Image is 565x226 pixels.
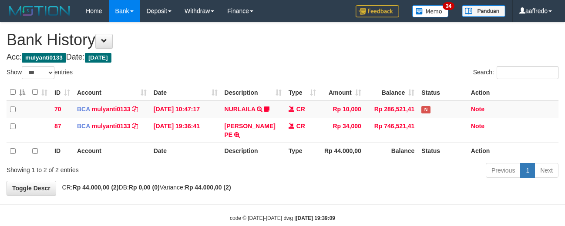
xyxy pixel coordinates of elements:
td: Rp 286,521,41 [365,101,418,118]
a: NURLAILA [225,106,256,113]
a: Note [471,123,484,130]
td: Rp 746,521,41 [365,118,418,143]
a: 1 [520,163,535,178]
th: Account [74,143,150,160]
th: Description: activate to sort column ascending [221,84,285,101]
th: Balance: activate to sort column ascending [365,84,418,101]
th: Action [467,84,558,101]
th: Type: activate to sort column ascending [285,84,320,101]
a: Previous [486,163,521,178]
span: BCA [77,123,90,130]
img: Feedback.jpg [356,5,399,17]
label: Search: [473,66,558,79]
span: mulyanti0133 [22,53,66,63]
a: Note [471,106,484,113]
h1: Bank History [7,31,558,49]
td: [DATE] 10:47:17 [150,101,221,118]
small: code © [DATE]-[DATE] dwg | [230,215,335,221]
th: Balance [365,143,418,160]
img: panduan.png [462,5,505,17]
select: Showentries [22,66,54,79]
a: mulyanti0133 [92,106,131,113]
span: CR: DB: Variance: [58,184,231,191]
img: MOTION_logo.png [7,4,73,17]
div: Showing 1 to 2 of 2 entries [7,162,229,174]
span: 70 [54,106,61,113]
th: ID [51,143,74,160]
th: Action [467,143,558,160]
strong: Rp 44.000,00 (2) [73,184,119,191]
a: mulyanti0133 [92,123,131,130]
strong: Rp 44.000,00 (2) [185,184,231,191]
strong: [DATE] 19:39:09 [296,215,335,221]
a: Next [535,163,558,178]
th: Status [418,143,467,160]
input: Search: [497,66,558,79]
th: Type [285,143,320,160]
th: ID: activate to sort column ascending [51,84,74,101]
td: Rp 34,000 [319,118,364,143]
label: Show entries [7,66,73,79]
a: Copy mulyanti0133 to clipboard [132,106,138,113]
strong: Rp 0,00 (0) [129,184,160,191]
span: BCA [77,106,90,113]
th: Amount: activate to sort column ascending [319,84,364,101]
td: Rp 10,000 [319,101,364,118]
img: Button%20Memo.svg [412,5,449,17]
td: [DATE] 19:36:41 [150,118,221,143]
a: Toggle Descr [7,181,56,196]
th: Status [418,84,467,101]
span: 34 [443,2,454,10]
th: Account: activate to sort column ascending [74,84,150,101]
span: [DATE] [85,53,111,63]
th: Rp 44.000,00 [319,143,364,160]
span: CR [296,106,305,113]
a: Copy mulyanti0133 to clipboard [132,123,138,130]
th: Description [221,143,285,160]
span: 87 [54,123,61,130]
th: Date: activate to sort column ascending [150,84,221,101]
a: [PERSON_NAME] PE [225,123,276,138]
span: CR [296,123,305,130]
h4: Acc: Date: [7,53,558,62]
th: : activate to sort column descending [7,84,29,101]
th: Date [150,143,221,160]
span: Has Note [421,106,430,113]
th: : activate to sort column ascending [29,84,51,101]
